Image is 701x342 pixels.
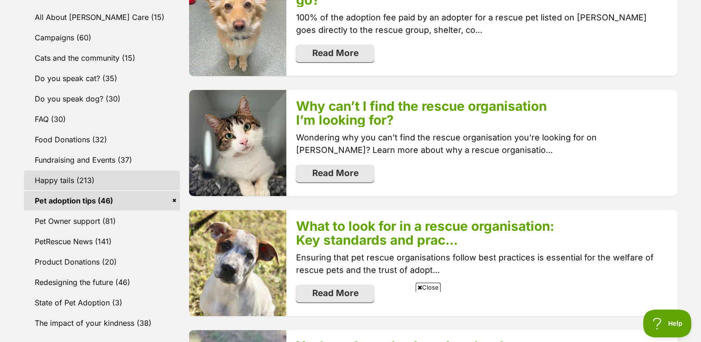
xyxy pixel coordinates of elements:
[416,283,441,292] span: Close
[24,272,180,292] a: Redesigning the future (46)
[643,310,692,337] iframe: Help Scout Beacon - Open
[296,44,374,62] a: Read More
[24,252,180,272] a: Product Donations (20)
[24,191,180,210] a: Pet adoption tips (46)
[24,171,180,190] a: Happy tails (213)
[24,313,180,333] a: The impact of your kindness (38)
[24,48,180,68] a: Cats and the community (15)
[24,150,180,170] a: Fundraising and Events (37)
[24,211,180,231] a: Pet Owner support (81)
[24,28,180,47] a: Campaigns (60)
[126,296,575,337] iframe: Advertisement
[296,251,667,276] p: Ensuring that pet rescue organisations follow best practices is essential for the welfare of resc...
[24,293,180,312] a: State of Pet Adoption (3)
[189,90,286,196] img: qsjabq6ex7meop9kdmzf.jpg
[296,165,374,182] a: Read More
[296,98,546,128] a: Why can’t I find the rescue organisation I’m looking for?
[296,11,667,36] p: 100% of the adoption fee paid by an adopter for a rescue pet listed on [PERSON_NAME] goes directl...
[296,131,667,156] p: Wondering why you can’t find the rescue organisation you're looking for on [PERSON_NAME]? Learn m...
[24,109,180,129] a: FAQ (30)
[24,7,180,27] a: All About [PERSON_NAME] Care (15)
[24,69,180,88] a: Do you speak cat? (35)
[189,210,286,316] img: dq7t53bwj2cf0bfrfmug.jpg
[24,130,180,149] a: Food Donations (32)
[296,218,554,248] a: What to look for in a rescue organisation: Key standards and prac...
[24,232,180,251] a: PetRescue News (141)
[296,285,374,302] a: Read More
[24,89,180,108] a: Do you speak dog? (30)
